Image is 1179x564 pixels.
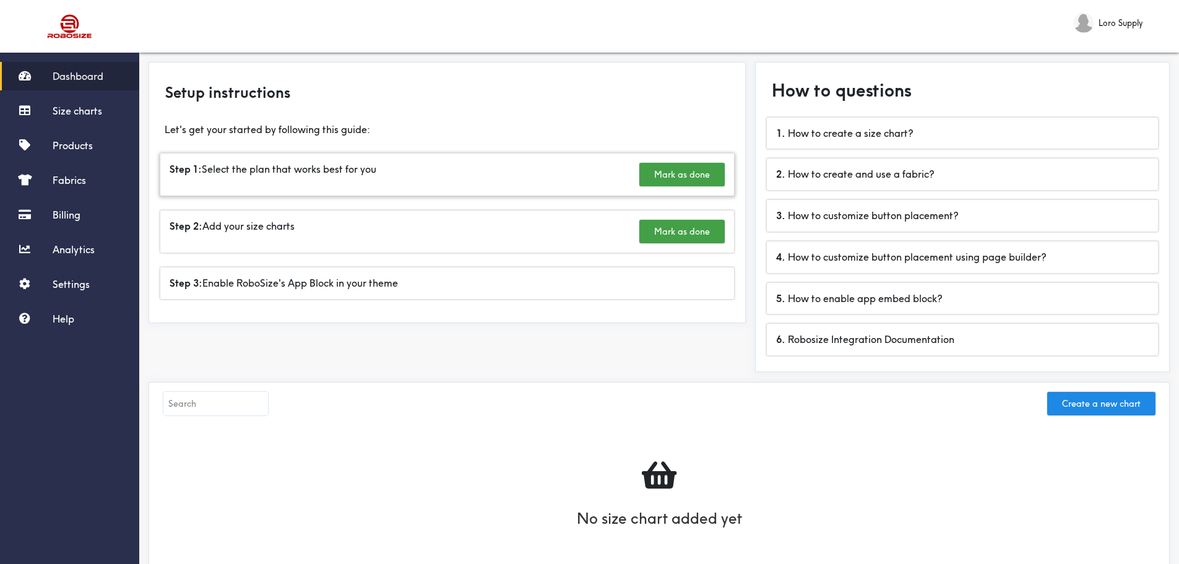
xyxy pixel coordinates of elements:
[767,158,1158,190] div: How to create and use a fabric?
[776,168,785,180] b: 2 .
[160,267,734,299] div: Enable RoboSize's App Block in your theme
[163,392,268,415] input: Search
[767,200,1158,232] div: How to customize button placement?
[53,278,90,290] span: Settings
[1074,13,1094,33] img: Loro Supply
[24,9,116,43] img: Robosize
[577,505,742,532] h1: No size chart added yet
[1047,392,1155,415] button: Create a new chart
[776,333,785,345] b: 6 .
[639,220,725,243] button: Mark as done
[776,127,785,139] b: 1 .
[160,154,734,196] div: Select the plan that works best for you
[767,324,1158,355] div: Robosize Integration Documentation
[53,209,80,221] span: Billing
[53,105,102,117] span: Size charts
[170,277,202,289] b: Step 3:
[767,283,1158,315] div: How to enable app embed block?
[160,210,734,253] div: Add your size charts
[155,69,739,116] div: Setup instructions
[53,174,86,186] span: Fabrics
[762,69,1163,113] div: How to questions
[767,241,1158,273] div: How to customize button placement using page builder?
[53,313,74,325] span: Help
[776,209,785,222] b: 3 .
[1099,16,1142,30] span: Loro Supply
[53,243,95,256] span: Analytics
[776,292,785,305] b: 5 .
[170,163,202,175] b: Step 1:
[776,251,785,263] b: 4 .
[53,70,103,82] span: Dashboard
[53,139,93,152] span: Products
[170,220,202,232] b: Step 2:
[639,163,725,186] button: Mark as done
[767,118,1158,149] div: How to create a size chart?
[155,121,739,136] div: Let's get your started by following this guide:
